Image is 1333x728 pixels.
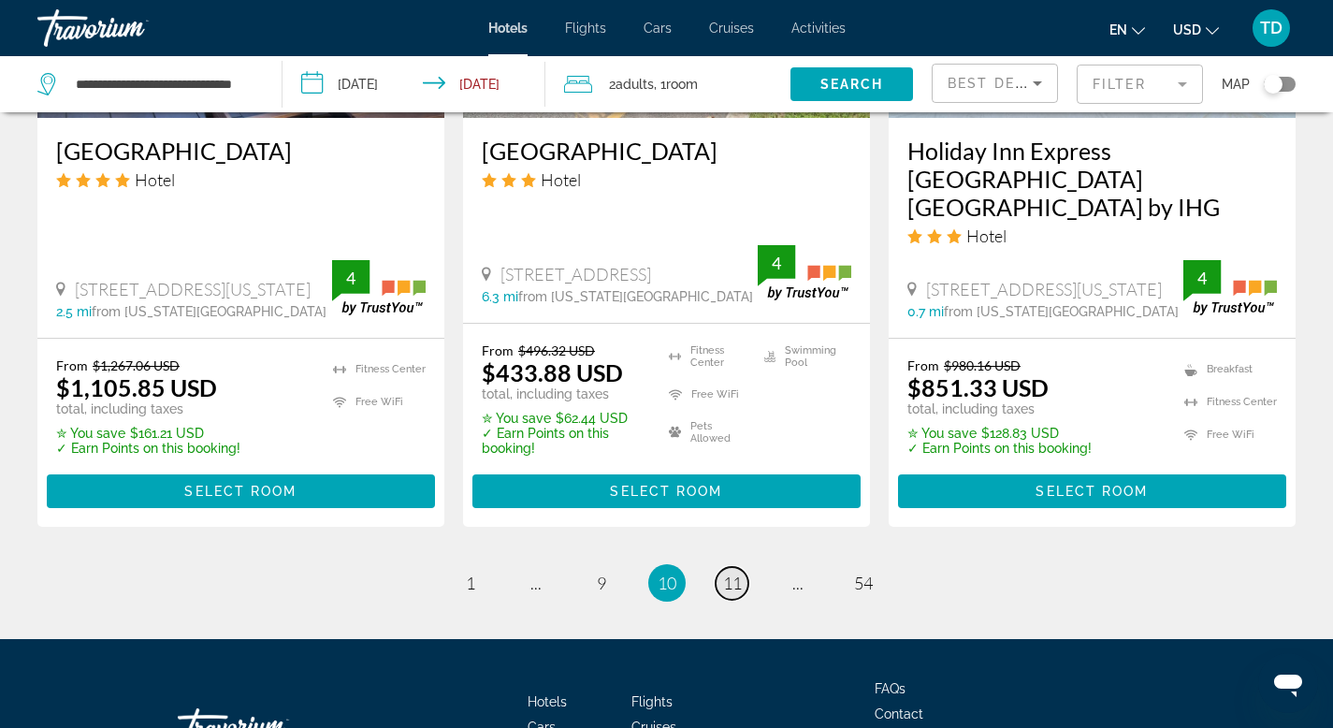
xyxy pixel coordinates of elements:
del: $980.16 USD [944,357,1021,373]
a: Activities [791,21,846,36]
span: Hotel [541,169,581,190]
li: Free WiFi [659,381,756,409]
span: 54 [854,573,873,593]
a: Select Room [898,479,1286,500]
div: 4 [332,267,369,289]
div: 3 star Hotel [482,169,851,190]
span: 10 [658,573,676,593]
span: from [US_STATE][GEOGRAPHIC_DATA] [944,304,1179,319]
a: FAQs [875,681,906,696]
span: ... [792,573,804,593]
ins: $433.88 USD [482,358,623,386]
a: [GEOGRAPHIC_DATA] [56,137,426,165]
span: [STREET_ADDRESS] [500,264,651,284]
span: ✮ You save [56,426,125,441]
div: 4 [1183,267,1221,289]
button: User Menu [1247,8,1296,48]
button: Select Room [898,474,1286,508]
span: 0.7 mi [907,304,944,319]
img: trustyou-badge.svg [758,245,851,300]
a: Select Room [472,479,861,500]
span: Map [1222,71,1250,97]
p: $128.83 USD [907,426,1092,441]
button: Select Room [47,474,435,508]
ins: $851.33 USD [907,373,1049,401]
span: From [482,342,514,358]
img: trustyou-badge.svg [1183,260,1277,315]
button: Check-in date: Sep 12, 2025 Check-out date: Sep 14, 2025 [283,56,546,112]
a: Cars [644,21,672,36]
del: $496.32 USD [518,342,595,358]
a: Select Room [47,479,435,500]
button: Toggle map [1250,76,1296,93]
span: 11 [723,573,742,593]
button: Travelers: 2 adults, 0 children [545,56,790,112]
span: Flights [631,694,673,709]
button: Change currency [1173,16,1219,43]
button: Select Room [472,474,861,508]
span: ✮ You save [482,411,551,426]
span: Select Room [1036,484,1148,499]
li: Fitness Center [324,357,426,381]
p: $62.44 USD [482,411,645,426]
span: 1 [466,573,475,593]
p: total, including taxes [482,386,645,401]
mat-select: Sort by [948,72,1042,95]
span: TD [1260,19,1282,37]
img: trustyou-badge.svg [332,260,426,315]
span: from [US_STATE][GEOGRAPHIC_DATA] [518,289,753,304]
span: [STREET_ADDRESS][US_STATE] [75,279,311,299]
p: total, including taxes [56,401,240,416]
a: Cruises [709,21,754,36]
span: From [56,357,88,373]
span: Search [820,77,884,92]
span: [STREET_ADDRESS][US_STATE] [926,279,1162,299]
span: , 1 [654,71,698,97]
span: Hotels [488,21,528,36]
button: Change language [1109,16,1145,43]
span: Room [666,77,698,92]
a: Travorium [37,4,225,52]
p: $161.21 USD [56,426,240,441]
iframe: Button to launch messaging window [1258,653,1318,713]
p: total, including taxes [907,401,1092,416]
span: 2.5 mi [56,304,92,319]
li: Fitness Center [659,342,756,371]
li: Free WiFi [1175,423,1277,446]
span: Select Room [184,484,297,499]
p: ✓ Earn Points on this booking! [482,426,645,456]
a: Holiday Inn Express [GEOGRAPHIC_DATA] [GEOGRAPHIC_DATA] by IHG [907,137,1277,221]
button: Search [790,67,913,101]
a: Contact [875,706,923,721]
li: Breakfast [1175,357,1277,381]
li: Fitness Center [1175,390,1277,414]
div: 4 star Hotel [56,169,426,190]
li: Pets Allowed [659,418,756,446]
span: From [907,357,939,373]
div: 3 star Hotel [907,226,1277,246]
ins: $1,105.85 USD [56,373,217,401]
p: ✓ Earn Points on this booking! [907,441,1092,456]
li: Swimming Pool [755,342,851,371]
span: ... [530,573,542,593]
span: USD [1173,22,1201,37]
span: from [US_STATE][GEOGRAPHIC_DATA] [92,304,326,319]
a: Hotels [528,694,567,709]
nav: Pagination [37,564,1296,602]
button: Filter [1077,64,1203,105]
a: Flights [565,21,606,36]
div: 4 [758,252,795,274]
span: 6.3 mi [482,289,518,304]
del: $1,267.06 USD [93,357,180,373]
span: ✮ You save [907,426,977,441]
a: [GEOGRAPHIC_DATA] [482,137,851,165]
p: ✓ Earn Points on this booking! [56,441,240,456]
